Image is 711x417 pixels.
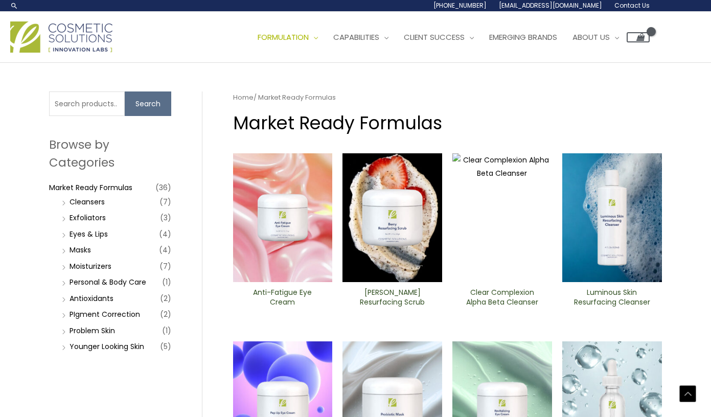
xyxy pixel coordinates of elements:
[565,22,627,53] a: About Us
[49,91,125,116] input: Search products…
[162,323,171,338] span: (1)
[70,229,108,239] a: Eyes & Lips
[70,277,146,287] a: Personal & Body Care
[571,288,653,307] h2: Luminous Skin Resurfacing ​Cleanser
[242,22,650,53] nav: Site Navigation
[404,32,465,42] span: Client Success
[70,326,115,336] a: Problem Skin
[562,153,662,282] img: Luminous Skin Resurfacing ​Cleanser
[70,245,91,255] a: Masks
[125,91,171,116] button: Search
[162,275,171,289] span: (1)
[351,288,433,311] a: [PERSON_NAME] Resurfacing Scrub
[326,22,396,53] a: Capabilities
[499,1,602,10] span: [EMAIL_ADDRESS][DOMAIN_NAME]
[70,213,106,223] a: Exfoliators
[159,243,171,257] span: (4)
[396,22,481,53] a: Client Success
[614,1,650,10] span: Contact Us
[250,22,326,53] a: Formulation
[160,291,171,306] span: (2)
[159,195,171,209] span: (7)
[159,259,171,273] span: (7)
[461,288,543,311] a: Clear Complexion Alpha Beta ​Cleanser
[70,293,113,304] a: Antioxidants
[342,153,442,282] img: Berry Resurfacing Scrub
[233,92,254,102] a: Home
[258,32,309,42] span: Formulation
[49,136,171,171] h2: Browse by Categories
[233,91,662,104] nav: Breadcrumb
[159,227,171,241] span: (4)
[160,211,171,225] span: (3)
[70,197,105,207] a: Cleansers
[49,182,132,193] a: Market Ready Formulas
[70,261,111,271] a: Moisturizers
[241,288,324,311] a: Anti-Fatigue Eye Cream
[160,307,171,321] span: (2)
[160,339,171,354] span: (5)
[233,153,333,282] img: Anti Fatigue Eye Cream
[452,153,552,282] img: Clear Complexion Alpha Beta ​Cleanser
[241,288,324,307] h2: Anti-Fatigue Eye Cream
[572,32,610,42] span: About Us
[70,341,144,352] a: Younger Looking Skin
[70,309,140,319] a: PIgment Correction
[489,32,557,42] span: Emerging Brands
[155,180,171,195] span: (36)
[10,21,112,53] img: Cosmetic Solutions Logo
[627,32,650,42] a: View Shopping Cart, empty
[481,22,565,53] a: Emerging Brands
[10,2,18,10] a: Search icon link
[333,32,379,42] span: Capabilities
[571,288,653,311] a: Luminous Skin Resurfacing ​Cleanser
[461,288,543,307] h2: Clear Complexion Alpha Beta ​Cleanser
[351,288,433,307] h2: [PERSON_NAME] Resurfacing Scrub
[233,110,662,135] h1: Market Ready Formulas
[433,1,487,10] span: [PHONE_NUMBER]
